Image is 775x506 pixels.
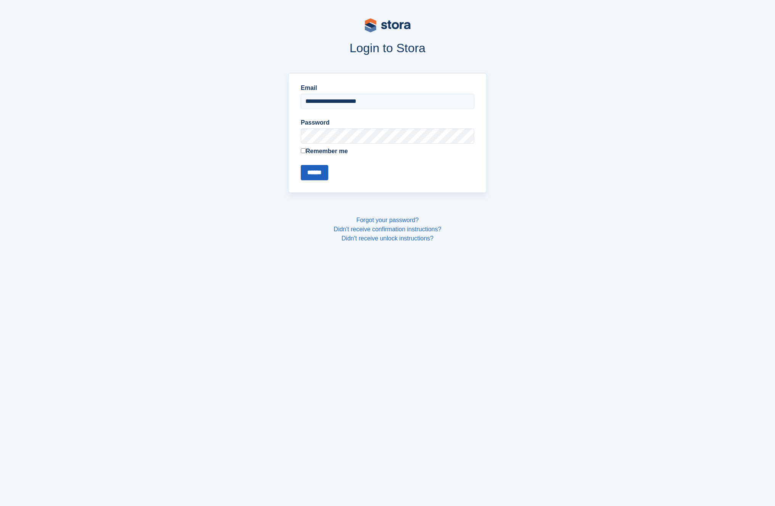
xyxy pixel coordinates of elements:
img: stora-logo-53a41332b3708ae10de48c4981b4e9114cc0af31d8433b30ea865607fb682f29.svg [365,18,411,32]
input: Remember me [301,148,306,153]
label: Password [301,118,474,127]
label: Remember me [301,147,474,156]
a: Didn't receive unlock instructions? [342,235,433,242]
a: Didn't receive confirmation instructions? [334,226,441,232]
a: Forgot your password? [356,217,419,223]
label: Email [301,83,474,93]
h1: Login to Stora [143,41,632,55]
